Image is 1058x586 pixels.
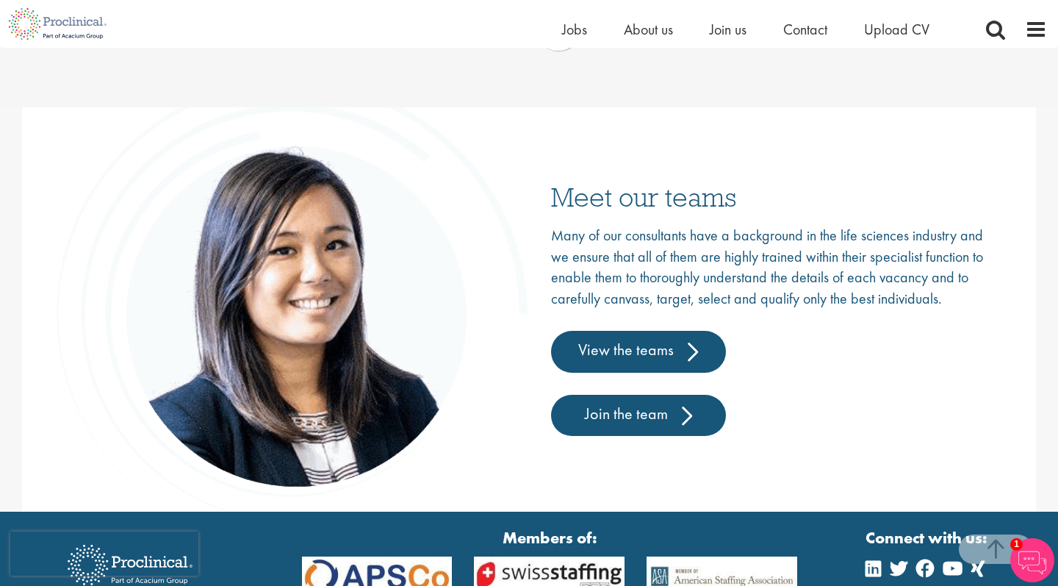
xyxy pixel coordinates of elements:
[551,395,726,436] a: Join the team
[55,78,529,523] img: people
[562,20,587,39] a: Jobs
[1010,538,1054,582] img: Chatbot
[624,20,673,39] a: About us
[551,183,1003,210] h3: Meet our teams
[10,532,198,576] iframe: reCAPTCHA
[1010,538,1023,551] span: 1
[551,331,726,372] a: View the teams
[866,526,990,549] strong: Connect with us:
[783,20,827,39] a: Contact
[710,20,746,39] a: Join us
[302,526,798,549] strong: Members of:
[864,20,929,39] a: Upload CV
[551,225,1003,436] div: Many of our consultants have a background in the life sciences industry and we ensure that all of...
